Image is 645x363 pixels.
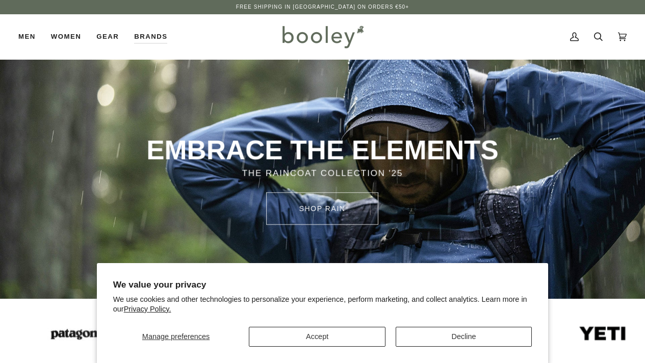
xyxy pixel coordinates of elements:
[89,14,126,59] a: Gear
[126,14,175,59] a: Brands
[134,32,167,42] span: Brands
[113,279,532,290] h2: We value your privacy
[51,32,81,42] span: Women
[137,133,508,167] p: EMBRACE THE ELEMENTS
[396,327,532,347] button: Decline
[266,192,378,225] a: SHOP rain
[278,22,367,51] img: Booley
[18,32,36,42] span: Men
[113,295,532,314] p: We use cookies and other technologies to personalize your experience, perform marketing, and coll...
[113,327,239,347] button: Manage preferences
[137,167,508,180] p: THE RAINCOAT COLLECTION '25
[249,327,385,347] button: Accept
[18,14,43,59] a: Men
[43,14,89,59] a: Women
[96,32,119,42] span: Gear
[142,332,210,341] span: Manage preferences
[236,3,409,11] p: Free Shipping in [GEOGRAPHIC_DATA] on Orders €50+
[124,305,171,313] a: Privacy Policy.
